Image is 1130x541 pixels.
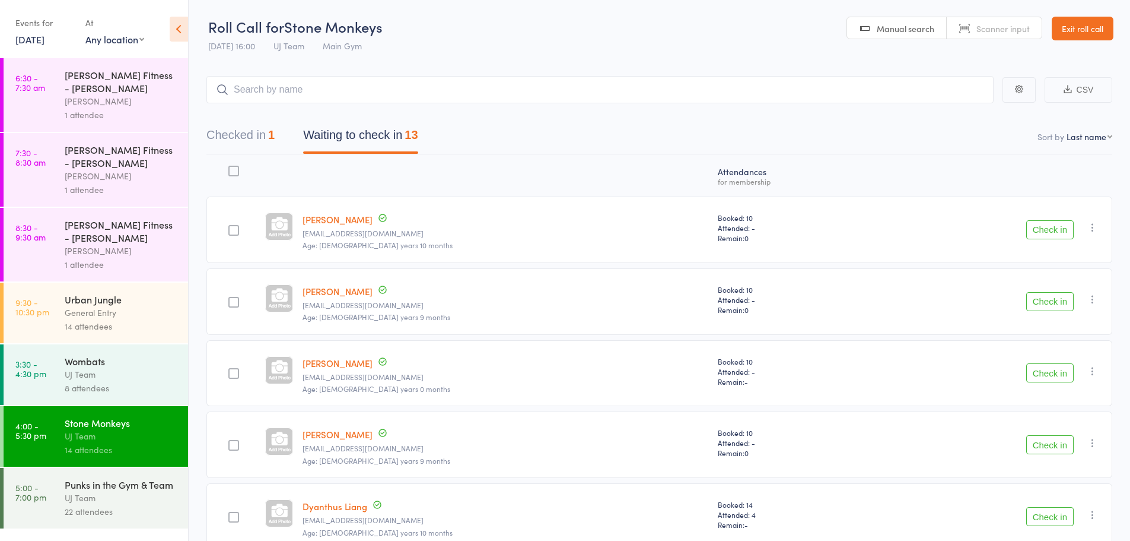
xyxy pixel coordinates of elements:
div: for membership [718,178,870,185]
time: 6:30 - 7:30 am [15,73,45,92]
div: Any location [85,33,144,46]
a: 6:30 -7:30 am[PERSON_NAME] Fitness - [PERSON_NAME][PERSON_NAME]1 attendee [4,58,188,132]
a: 5:00 -7:00 pmPunks in the Gym & TeamUJ Team22 attendees [4,468,188,529]
span: 0 [744,305,749,315]
input: Search by name [206,76,994,103]
time: 8:30 - 9:30 am [15,223,46,242]
button: Check in [1026,507,1074,526]
a: [PERSON_NAME] [303,285,373,298]
span: 0 [744,448,749,458]
a: [PERSON_NAME] [303,428,373,441]
button: Check in [1026,435,1074,454]
div: At [85,13,144,33]
span: Age: [DEMOGRAPHIC_DATA] years 10 months [303,240,453,250]
div: 1 attendee [65,183,178,197]
div: Last name [1067,131,1106,143]
a: 3:30 -4:30 pmWombatsUJ Team8 attendees [4,344,188,405]
div: 13 [405,128,418,141]
div: Events for [15,13,74,33]
span: Remain: [718,377,870,387]
span: Scanner input [976,23,1030,34]
span: Booked: 10 [718,356,870,366]
div: 8 attendees [65,381,178,395]
div: [PERSON_NAME] Fitness - [PERSON_NAME] [65,218,178,244]
div: 14 attendees [65,443,178,457]
div: Stone Monkeys [65,416,178,429]
span: Age: [DEMOGRAPHIC_DATA] years 10 months [303,527,453,537]
span: Age: [DEMOGRAPHIC_DATA] years 0 months [303,384,450,394]
button: Check in [1026,220,1074,239]
div: UJ Team [65,368,178,381]
div: 14 attendees [65,319,178,333]
div: 1 [268,128,275,141]
small: njdavies74@gmail.com [303,373,708,381]
span: Stone Monkeys [284,17,383,36]
span: Roll Call for [208,17,284,36]
a: 9:30 -10:30 pmUrban JungleGeneral Entry14 attendees [4,283,188,343]
span: Remain: [718,305,870,315]
span: Attended: - [718,223,870,233]
a: Exit roll call [1052,17,1113,40]
span: 0 [744,233,749,243]
div: [PERSON_NAME] [65,244,178,258]
div: Wombats [65,355,178,368]
time: 4:00 - 5:30 pm [15,421,46,440]
a: 4:00 -5:30 pmStone MonkeysUJ Team14 attendees [4,406,188,467]
time: 5:00 - 7:00 pm [15,483,46,502]
span: - [744,520,748,530]
span: - [744,377,748,387]
div: [PERSON_NAME] [65,94,178,108]
a: [DATE] [15,33,44,46]
a: 7:30 -8:30 am[PERSON_NAME] Fitness - [PERSON_NAME][PERSON_NAME]1 attendee [4,133,188,207]
div: Punks in the Gym & Team [65,478,178,491]
small: mktomlinson@hotmail.com [303,301,708,309]
span: Age: [DEMOGRAPHIC_DATA] years 9 months [303,455,450,466]
span: Attended: - [718,295,870,305]
small: naridley@gmail.com [303,444,708,453]
span: Remain: [718,233,870,243]
span: Remain: [718,520,870,530]
span: Attended: - [718,366,870,377]
button: Waiting to check in13 [303,122,418,154]
a: [PERSON_NAME] [303,213,373,226]
div: General Entry [65,306,178,319]
div: 22 attendees [65,505,178,518]
div: Atten­dances [713,160,875,191]
span: Booked: 10 [718,428,870,438]
time: 7:30 - 8:30 am [15,148,46,167]
button: CSV [1045,77,1112,103]
button: Check in [1026,363,1074,382]
span: UJ Team [273,40,304,52]
div: 1 attendee [65,108,178,122]
div: [PERSON_NAME] [65,169,178,183]
a: Dyanthus Liang [303,500,367,512]
div: UJ Team [65,429,178,443]
time: 3:30 - 4:30 pm [15,359,46,378]
span: Main Gym [323,40,362,52]
div: UJ Team [65,491,178,505]
div: 1 attendee [65,258,178,271]
a: [PERSON_NAME] [303,357,373,369]
label: Sort by [1037,131,1064,143]
div: [PERSON_NAME] Fitness - [PERSON_NAME] [65,143,178,169]
span: Booked: 10 [718,213,870,223]
span: Attended: - [718,438,870,448]
button: Check in [1026,292,1074,311]
div: Urban Jungle [65,293,178,306]
button: Checked in1 [206,122,275,154]
small: raeeesiu@gmail.com [303,516,708,524]
span: Age: [DEMOGRAPHIC_DATA] years 9 months [303,312,450,322]
small: reneebauhofer@hotmail.com [303,229,708,238]
div: [PERSON_NAME] Fitness - [PERSON_NAME] [65,68,178,94]
span: Booked: 14 [718,499,870,510]
time: 9:30 - 10:30 pm [15,298,49,317]
span: [DATE] 16:00 [208,40,255,52]
span: Attended: 4 [718,510,870,520]
span: Manual search [877,23,934,34]
a: 8:30 -9:30 am[PERSON_NAME] Fitness - [PERSON_NAME][PERSON_NAME]1 attendee [4,208,188,281]
span: Remain: [718,448,870,458]
span: Booked: 10 [718,284,870,295]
